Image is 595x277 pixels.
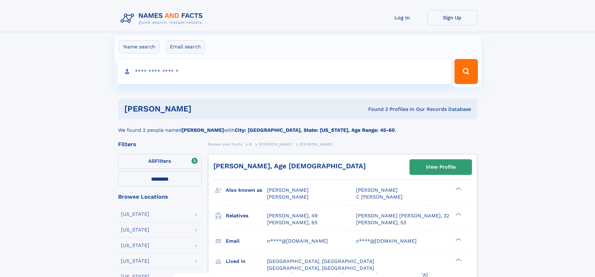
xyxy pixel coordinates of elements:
[226,236,267,246] h3: Email
[267,265,374,271] span: [GEOGRAPHIC_DATA], [GEOGRAPHIC_DATA]
[267,194,309,200] span: [PERSON_NAME]
[121,243,149,248] div: [US_STATE]
[259,142,292,146] span: [PERSON_NAME]
[300,142,333,146] span: [PERSON_NAME]
[454,187,462,191] div: ❯
[356,212,449,219] a: [PERSON_NAME] [PERSON_NAME], 32
[454,237,462,241] div: ❯
[377,10,427,25] a: Log In
[356,219,406,226] a: [PERSON_NAME], 53
[249,142,252,146] span: B
[118,141,202,147] div: Filters
[118,154,202,169] label: Filters
[427,10,477,25] a: Sign Up
[226,185,267,195] h3: Also known as
[166,40,205,53] label: Email search
[267,187,309,193] span: [PERSON_NAME]
[182,127,224,133] b: [PERSON_NAME]
[267,258,374,264] span: [GEOGRAPHIC_DATA], [GEOGRAPHIC_DATA]
[356,194,403,200] span: C [PERSON_NAME]
[280,106,471,113] div: Found 2 Profiles In Our Records Database
[213,162,366,170] a: [PERSON_NAME], Age [DEMOGRAPHIC_DATA]
[119,40,159,53] label: Name search
[118,119,477,134] div: We found 2 people named with .
[226,210,267,221] h3: Relatives
[454,258,462,262] div: ❯
[121,259,149,264] div: [US_STATE]
[121,227,149,232] div: [US_STATE]
[117,59,452,84] input: search input
[259,140,292,148] a: [PERSON_NAME]
[426,160,456,174] div: View Profile
[267,212,318,219] a: [PERSON_NAME], 49
[454,212,462,216] div: ❯
[454,59,478,84] button: Search Button
[121,212,149,217] div: [US_STATE]
[410,160,472,175] a: View Profile
[356,187,398,193] span: [PERSON_NAME]
[148,158,155,164] span: All
[124,105,280,113] h1: [PERSON_NAME]
[267,219,317,226] a: [PERSON_NAME], 65
[226,256,267,267] h3: Lived in
[118,194,202,200] div: Browse Locations
[235,127,395,133] b: City: [GEOGRAPHIC_DATA], State: [US_STATE], Age Range: 45-60
[118,10,208,27] img: Logo Names and Facts
[249,140,252,148] a: B
[208,140,242,148] a: Names and Facts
